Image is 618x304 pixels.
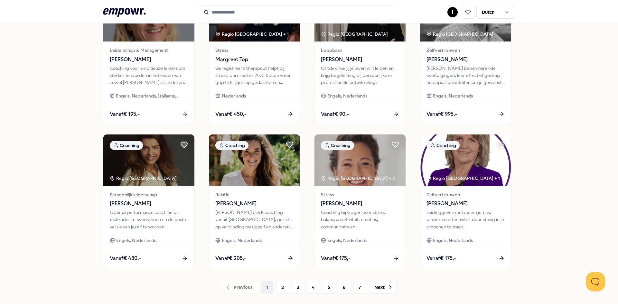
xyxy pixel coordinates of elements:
span: [PERSON_NAME] [426,199,505,208]
span: Stress [321,191,399,198]
span: Engels, Nederlands, Italiaans, Zweeds [116,92,188,99]
img: package image [420,134,511,186]
span: [PERSON_NAME] [321,55,399,64]
button: I [447,7,458,17]
span: [PERSON_NAME] [110,199,188,208]
a: package imageCoachingRegio [GEOGRAPHIC_DATA] + 3Stress[PERSON_NAME]Coaching bij vragen over stres... [314,134,406,268]
div: Optimal performance coach helpt blokkades te overwinnen en de beste versie van jezelf te worden. [110,209,188,230]
a: package imageCoachingRelatie[PERSON_NAME][PERSON_NAME] biedt coaching vanuit [GEOGRAPHIC_DATA], g... [209,134,300,268]
div: [PERSON_NAME] belemmerende overtuigingen, leer effectief gedrag en bepaal prioriteiten om je gewe... [426,65,505,86]
a: package imageCoachingRegio [GEOGRAPHIC_DATA] + 1Zelfvertrouwen[PERSON_NAME]Leidinggeven met meer ... [420,134,511,268]
a: package imageCoachingRegio [GEOGRAPHIC_DATA] Persoonlijk leiderschap[PERSON_NAME]Optimal performa... [103,134,195,268]
button: 3 [292,281,304,294]
span: Zelfvertrouwen [426,47,505,54]
div: Regio [GEOGRAPHIC_DATA] [110,175,178,182]
div: Coaching [426,141,460,150]
div: Geregistreerd therapeut helpt bij stress, burn-out en AD(H)D om weer grip te krijgen op gedachten... [215,65,294,86]
span: Loopbaan [321,47,399,54]
button: 5 [323,281,335,294]
div: Coaching [321,141,354,150]
span: Engels, Nederlands [327,92,367,99]
iframe: Help Scout Beacon - Open [586,272,605,291]
div: Regio [GEOGRAPHIC_DATA] + 3 [321,175,395,182]
span: [PERSON_NAME] [426,55,505,64]
span: Zelfvertrouwen [426,191,505,198]
span: Vanaf € 450,- [215,110,247,118]
span: Relatie [215,191,294,198]
span: Engels, Nederlands [327,237,367,244]
button: 2 [276,281,289,294]
div: Ontdek hoe jij je leven wilt leiden en krijg begeleiding bij persoonlijke en professionele ontwik... [321,65,399,86]
span: Vanaf € 205,- [215,254,246,263]
img: package image [103,134,194,186]
span: Vanaf € 175,- [426,254,456,263]
input: Search for products, categories or subcategories [200,5,393,19]
span: Margreet Top [215,55,294,64]
button: 6 [338,281,351,294]
div: Coaching [110,141,143,150]
span: Vanaf € 995,- [426,110,457,118]
span: Nederlands [222,92,246,99]
div: Coaching [215,141,248,150]
div: Coaching bij vragen over stress, balans, assertiviteit, emoties, communicatie en loopbaanontwikke... [321,209,399,230]
span: [PERSON_NAME] [215,199,294,208]
span: Persoonlijk leiderschap [110,191,188,198]
span: Engels, Nederlands [116,237,156,244]
span: Vanaf € 195,- [110,110,140,118]
span: [PERSON_NAME] [110,55,188,64]
span: Vanaf € 175,- [321,254,351,263]
img: package image [314,134,406,186]
span: Engels, Nederlands [222,237,262,244]
span: Leiderschap & Management [110,47,188,54]
div: Regio [GEOGRAPHIC_DATA] [321,31,389,38]
span: Vanaf € 480,- [110,254,141,263]
img: package image [209,134,300,186]
button: 7 [353,281,366,294]
span: [PERSON_NAME] [321,199,399,208]
span: Engels, Nederlands [433,92,473,99]
div: Leidinggeven met meer gemak, plezier en effectiviteit door stevig in je schoenen te staan. [426,209,505,230]
div: Regio [GEOGRAPHIC_DATA] + 1 [215,31,289,38]
div: Coaching voor ambitieuze leiders om sterker te worden in het leiden van zowel [PERSON_NAME] als a... [110,65,188,86]
span: Vanaf € 90,- [321,110,349,118]
div: [PERSON_NAME] biedt coaching vanuit [GEOGRAPHIC_DATA], gericht op verbinding met jezelf en andere... [215,209,294,230]
div: Regio [GEOGRAPHIC_DATA] + 1 [426,175,500,182]
span: Engels, Nederlands [433,237,473,244]
button: 4 [307,281,320,294]
div: Regio [GEOGRAPHIC_DATA] [426,31,494,38]
span: Stress [215,47,294,54]
button: Next [369,281,397,294]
